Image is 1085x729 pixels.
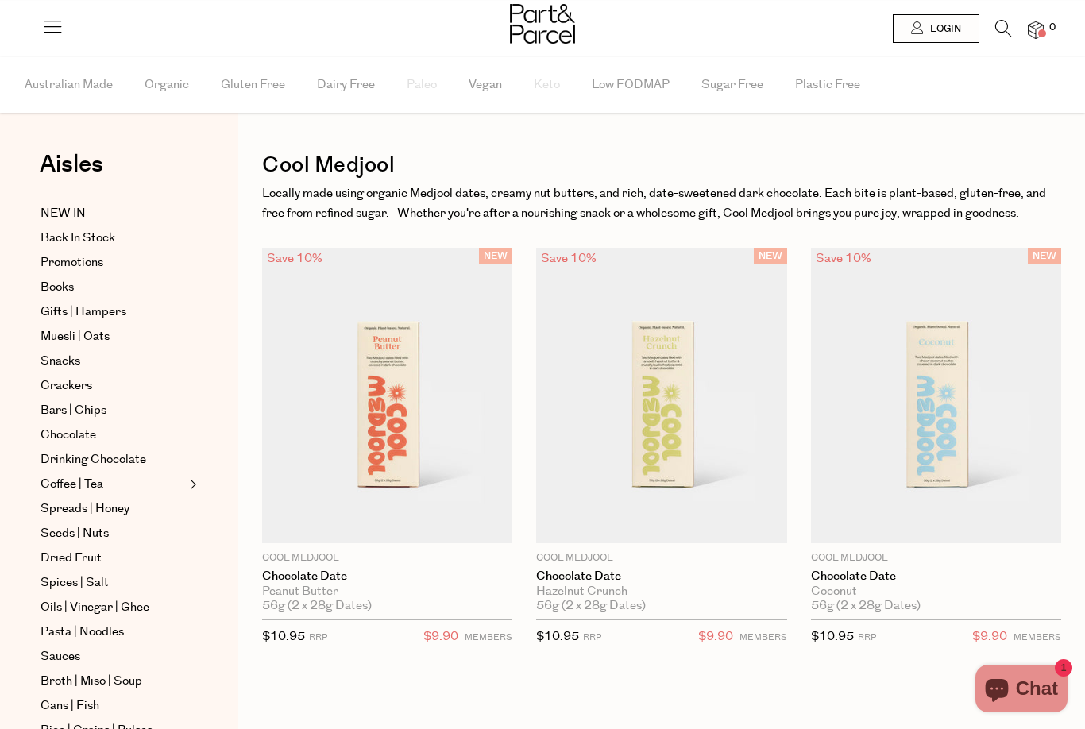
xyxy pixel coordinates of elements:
[41,303,185,322] a: Gifts | Hampers
[262,248,327,269] div: Save 10%
[41,401,185,420] a: Bars | Chips
[811,248,876,269] div: Save 10%
[262,248,512,543] img: Chocolate Date
[1028,248,1061,264] span: NEW
[592,57,670,113] span: Low FODMAP
[536,569,786,584] a: Chocolate Date
[41,623,124,642] span: Pasta | Noodles
[262,584,512,599] div: Peanut Butter
[262,183,1061,224] p: Locally made using organic Medjool dates, creamy nut butters, and rich, date-sweetened dark choco...
[811,569,1061,584] a: Chocolate Date
[25,57,113,113] span: Australian Made
[317,57,375,113] span: Dairy Free
[41,401,106,420] span: Bars | Chips
[811,599,921,613] span: 56g (2 x 28g Dates)
[41,524,109,543] span: Seeds | Nuts
[41,450,146,469] span: Drinking Chocolate
[536,248,601,269] div: Save 10%
[41,303,126,322] span: Gifts | Hampers
[41,376,92,395] span: Crackers
[41,229,185,248] a: Back In Stock
[221,57,285,113] span: Gluten Free
[41,426,96,445] span: Chocolate
[41,499,129,519] span: Spreads | Honey
[262,599,372,613] span: 56g (2 x 28g Dates)
[262,569,512,584] a: Chocolate Date
[41,475,103,494] span: Coffee | Tea
[536,628,579,645] span: $10.95
[41,598,149,617] span: Oils | Vinegar | Ghee
[41,204,185,223] a: NEW IN
[41,426,185,445] a: Chocolate
[41,204,86,223] span: NEW IN
[145,57,189,113] span: Organic
[41,475,185,494] a: Coffee | Tea
[811,584,1061,599] div: Coconut
[41,672,185,691] a: Broth | Miso | Soup
[469,57,502,113] span: Vegan
[811,628,854,645] span: $10.95
[1028,21,1044,38] a: 0
[41,376,185,395] a: Crackers
[41,253,103,272] span: Promotions
[739,631,787,643] small: MEMBERS
[41,352,185,371] a: Snacks
[407,57,437,113] span: Paleo
[1045,21,1060,35] span: 0
[971,665,1072,716] inbox-online-store-chat: Shopify online store chat
[536,584,786,599] div: Hazelnut Crunch
[41,229,115,248] span: Back In Stock
[262,628,305,645] span: $10.95
[41,696,99,715] span: Cans | Fish
[41,647,185,666] a: Sauces
[41,352,80,371] span: Snacks
[1014,631,1061,643] small: MEMBERS
[893,14,979,43] a: Login
[41,647,80,666] span: Sauces
[41,598,185,617] a: Oils | Vinegar | Ghee
[41,253,185,272] a: Promotions
[262,551,512,565] p: Cool Medjool
[40,147,103,182] span: Aisles
[262,147,1061,183] h1: Cool Medjool
[186,475,197,494] button: Expand/Collapse Coffee | Tea
[41,672,142,691] span: Broth | Miso | Soup
[41,327,110,346] span: Muesli | Oats
[754,248,787,264] span: NEW
[41,573,109,592] span: Spices | Salt
[465,631,512,643] small: MEMBERS
[926,22,961,36] span: Login
[811,551,1061,565] p: Cool Medjool
[41,549,102,568] span: Dried Fruit
[309,631,327,643] small: RRP
[41,549,185,568] a: Dried Fruit
[40,152,103,192] a: Aisles
[41,327,185,346] a: Muesli | Oats
[534,57,560,113] span: Keto
[41,524,185,543] a: Seeds | Nuts
[41,450,185,469] a: Drinking Chocolate
[41,499,185,519] a: Spreads | Honey
[41,278,74,297] span: Books
[423,627,458,647] span: $9.90
[41,623,185,642] a: Pasta | Noodles
[41,696,185,715] a: Cans | Fish
[795,57,860,113] span: Plastic Free
[41,573,185,592] a: Spices | Salt
[510,4,575,44] img: Part&Parcel
[811,248,1061,543] img: Chocolate Date
[701,57,763,113] span: Sugar Free
[536,551,786,565] p: Cool Medjool
[479,248,512,264] span: NEW
[858,631,876,643] small: RRP
[41,278,185,297] a: Books
[536,248,786,543] img: Chocolate Date
[536,599,646,613] span: 56g (2 x 28g Dates)
[583,631,601,643] small: RRP
[698,627,733,647] span: $9.90
[972,627,1007,647] span: $9.90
